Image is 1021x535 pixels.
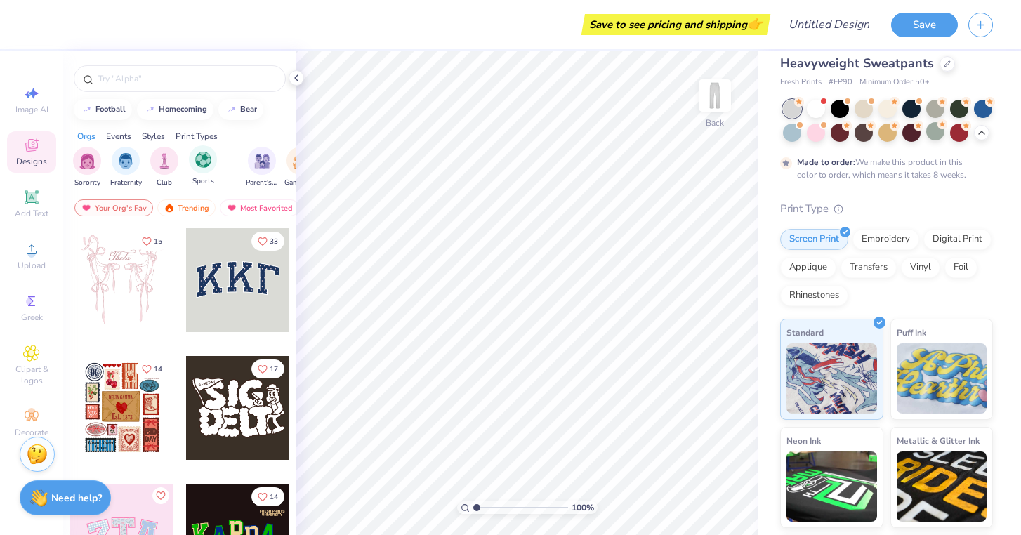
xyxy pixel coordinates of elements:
div: filter for Club [150,147,178,188]
span: Club [157,178,172,188]
span: Fresh Prints [780,77,822,88]
button: filter button [110,147,142,188]
button: Like [136,232,169,251]
div: Vinyl [901,257,940,278]
span: Parent's Weekend [246,178,278,188]
img: Neon Ink [786,451,877,522]
div: Save to see pricing and shipping [585,14,767,35]
button: filter button [284,147,317,188]
div: filter for Sorority [73,147,101,188]
img: most_fav.gif [81,203,92,213]
div: Most Favorited [220,199,299,216]
div: bear [240,105,257,113]
div: filter for Parent's Weekend [246,147,278,188]
img: trend_line.gif [226,105,237,114]
span: Upload [18,260,46,271]
img: trend_line.gif [145,105,156,114]
div: Styles [142,130,165,143]
img: Parent's Weekend Image [254,153,270,169]
input: Try "Alpha" [97,72,277,86]
span: 14 [270,494,278,501]
span: 15 [154,238,162,245]
button: Like [251,487,284,506]
img: Metallic & Glitter Ink [897,451,987,522]
strong: Made to order: [797,157,855,168]
button: filter button [246,147,278,188]
div: Screen Print [780,229,848,250]
div: Print Types [176,130,218,143]
div: Embroidery [852,229,919,250]
div: We make this product in this color to order, which means it takes 8 weeks. [797,156,970,181]
div: Applique [780,257,836,278]
button: football [74,99,132,120]
button: filter button [73,147,101,188]
div: Orgs [77,130,95,143]
span: Puff Ink [897,325,926,340]
span: Greek [21,312,43,323]
button: filter button [189,147,217,188]
div: football [95,105,126,113]
span: Standard [786,325,824,340]
span: Designs [16,156,47,167]
div: Your Org's Fav [74,199,153,216]
div: homecoming [159,105,207,113]
div: filter for Game Day [284,147,317,188]
span: 👉 [747,15,763,32]
img: Club Image [157,153,172,169]
button: Like [152,487,169,504]
span: 33 [270,238,278,245]
span: Clipart & logos [7,364,56,386]
div: Events [106,130,131,143]
span: 14 [154,366,162,373]
div: Print Type [780,201,993,217]
span: Game Day [284,178,317,188]
span: Sports [192,176,214,187]
span: Add Text [15,208,48,219]
img: most_fav.gif [226,203,237,213]
button: homecoming [137,99,213,120]
input: Untitled Design [777,11,881,39]
span: # FP90 [829,77,852,88]
span: Minimum Order: 50 + [859,77,930,88]
span: Sorority [74,178,100,188]
div: filter for Fraternity [110,147,142,188]
img: Sports Image [195,152,211,168]
div: Rhinestones [780,285,848,306]
strong: Need help? [51,491,102,505]
img: Game Day Image [293,153,309,169]
span: 100 % [572,501,594,514]
img: Standard [786,343,877,414]
button: Like [251,232,284,251]
button: Like [251,359,284,378]
img: Fraternity Image [118,153,133,169]
button: Like [136,359,169,378]
div: Back [706,117,724,129]
span: Metallic & Glitter Ink [897,433,980,448]
img: Puff Ink [897,343,987,414]
button: filter button [150,147,178,188]
button: bear [218,99,263,120]
span: Fraternity [110,178,142,188]
div: Transfers [841,257,897,278]
span: Image AI [15,104,48,115]
img: Back [701,81,729,110]
span: Neon Ink [786,433,821,448]
button: Save [891,13,958,37]
div: Trending [157,199,216,216]
div: filter for Sports [189,145,217,187]
div: Digital Print [923,229,992,250]
img: Sorority Image [79,153,95,169]
img: trending.gif [164,203,175,213]
span: Decorate [15,427,48,438]
span: 17 [270,366,278,373]
div: Foil [944,257,977,278]
img: trend_line.gif [81,105,93,114]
